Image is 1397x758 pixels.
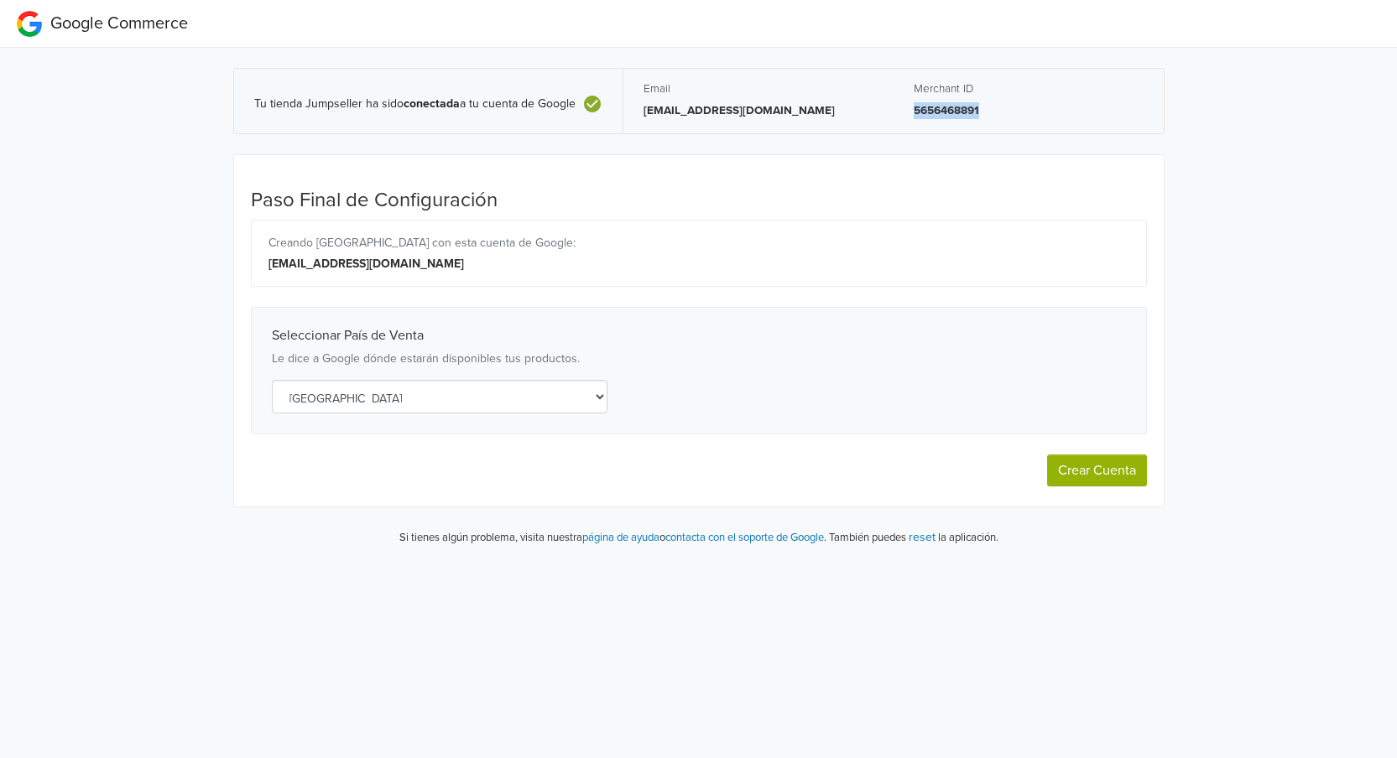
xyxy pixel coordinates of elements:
[914,102,1144,119] p: 5656468891
[268,255,1129,273] div: [EMAIL_ADDRESS][DOMAIN_NAME]
[644,82,873,96] h5: Email
[268,234,1129,252] div: Creando [GEOGRAPHIC_DATA] con esta cuenta de Google:
[826,527,998,547] p: También puedes la aplicación.
[404,96,460,111] b: conectada
[1047,454,1147,486] button: Crear Cuenta
[272,328,1126,344] h4: Seleccionar País de Venta
[399,530,826,547] p: Si tienes algún problema, visita nuestra o .
[582,531,659,544] a: página de ayuda
[251,189,1147,213] h4: Paso Final de Configuración
[909,527,936,547] button: reset
[914,82,1144,96] h5: Merchant ID
[644,102,873,119] p: [EMAIL_ADDRESS][DOMAIN_NAME]
[50,13,188,34] span: Google Commerce
[665,531,824,544] a: contacta con el soporte de Google
[272,350,1126,367] p: Le dice a Google dónde estarán disponibles tus productos.
[254,97,576,112] span: Tu tienda Jumpseller ha sido a tu cuenta de Google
